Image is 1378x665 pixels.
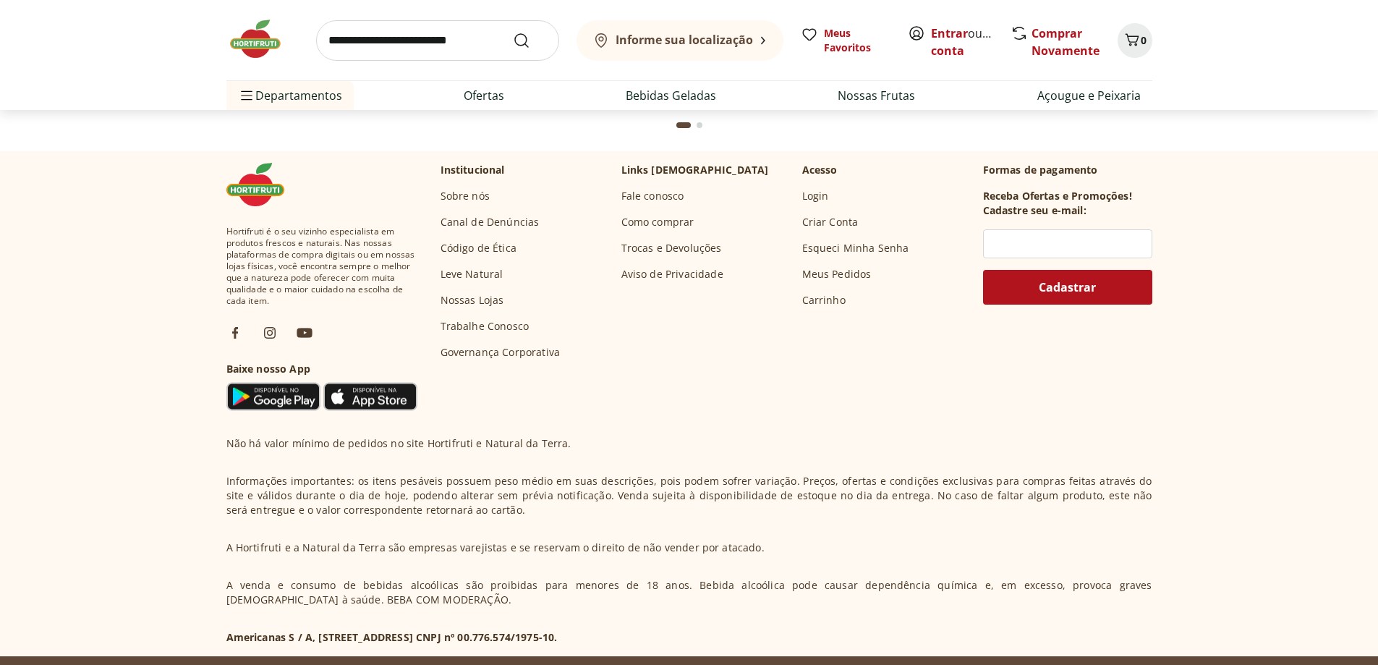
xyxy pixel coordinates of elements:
[802,215,859,229] a: Criar Conta
[983,203,1086,218] h3: Cadastre seu e-mail:
[513,32,548,49] button: Submit Search
[621,189,684,203] a: Fale conosco
[441,319,529,334] a: Trabalhe Conosco
[441,189,490,203] a: Sobre nós
[441,267,503,281] a: Leve Natural
[621,163,769,177] p: Links [DEMOGRAPHIC_DATA]
[824,26,890,55] span: Meus Favoritos
[238,78,342,113] span: Departamentos
[802,267,872,281] a: Meus Pedidos
[441,293,504,308] a: Nossas Lojas
[226,324,244,342] img: fb
[226,630,558,645] p: Americanas S / A, [STREET_ADDRESS] CNPJ nº 00.776.574/1975-10.
[983,270,1152,305] button: Cadastrar
[802,189,829,203] a: Login
[621,241,722,255] a: Trocas e Devoluções
[226,436,571,451] p: Não há valor mínimo de pedidos no site Hortifruti e Natural da Terra.
[838,87,915,104] a: Nossas Frutas
[802,163,838,177] p: Acesso
[931,25,1011,59] a: Criar conta
[802,293,846,308] a: Carrinho
[441,345,561,360] a: Governança Corporativa
[621,267,723,281] a: Aviso de Privacidade
[931,25,968,41] a: Entrar
[694,108,705,143] button: Go to page 2 from fs-carousel
[226,163,299,206] img: Hortifruti
[316,20,559,61] input: search
[441,163,505,177] p: Institucional
[983,189,1132,203] h3: Receba Ofertas e Promoções!
[626,87,716,104] a: Bebidas Geladas
[296,324,313,342] img: ytb
[226,382,320,411] img: Google Play Icon
[1141,33,1147,47] span: 0
[226,17,299,61] img: Hortifruti
[1032,25,1100,59] a: Comprar Novamente
[801,26,890,55] a: Meus Favoritos
[931,25,995,59] span: ou
[441,241,516,255] a: Código de Ética
[577,20,783,61] button: Informe sua localização
[226,474,1152,517] p: Informações importantes: os itens pesáveis possuem peso médio em suas descrições, pois podem sofr...
[464,87,504,104] a: Ofertas
[441,215,540,229] a: Canal de Denúncias
[261,324,278,342] img: ig
[1037,87,1141,104] a: Açougue e Peixaria
[226,362,417,376] h3: Baixe nosso App
[238,78,255,113] button: Menu
[616,32,753,48] b: Informe sua localização
[673,108,694,143] button: Current page from fs-carousel
[323,382,417,411] img: App Store Icon
[1039,281,1096,293] span: Cadastrar
[1118,23,1152,58] button: Carrinho
[226,226,417,307] span: Hortifruti é o seu vizinho especialista em produtos frescos e naturais. Nas nossas plataformas de...
[621,215,694,229] a: Como comprar
[226,541,765,555] p: A Hortifruti e a Natural da Terra são empresas varejistas e se reservam o direito de não vender p...
[226,578,1152,607] p: A venda e consumo de bebidas alcoólicas são proibidas para menores de 18 anos. Bebida alcoólica p...
[983,163,1152,177] p: Formas de pagamento
[802,241,909,255] a: Esqueci Minha Senha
